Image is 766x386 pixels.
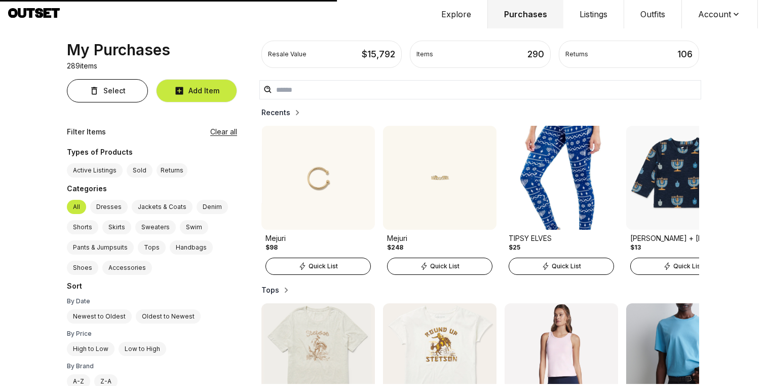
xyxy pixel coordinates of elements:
div: Returns [565,50,588,58]
div: TIPSY ELVES [509,233,614,243]
div: Mejuri [387,233,492,243]
label: Tops [138,240,166,255]
a: Product ImageMejuri$98Quick List [261,126,375,275]
div: $13 [630,243,641,252]
a: Quick List [626,256,740,275]
img: Product Image [505,126,618,230]
div: Sort [67,281,237,293]
div: $98 [265,243,278,252]
div: Resale Value [268,50,307,58]
a: Product Image[PERSON_NAME] + [PERSON_NAME]$13Quick List [626,126,740,275]
label: Oldest to Newest [136,309,201,324]
label: Handbags [170,240,213,255]
label: Swim [180,220,208,234]
button: Select [67,79,148,102]
h2: Tops [261,285,279,295]
a: Product ImageMejuri$248Quick List [383,126,496,275]
a: Quick List [261,256,375,275]
label: Active Listings [67,163,123,178]
span: Quick List [673,262,703,270]
div: $248 [387,243,403,252]
div: My Purchases [67,41,170,59]
div: Mejuri [265,233,371,243]
label: Skirts [102,220,131,234]
label: Low to High [119,342,166,356]
div: By Brand [67,362,237,370]
button: Returns [157,163,187,178]
label: Shoes [67,261,98,275]
div: Filter Items [67,127,106,137]
label: Jackets & Coats [132,200,193,214]
a: Quick List [505,256,618,275]
label: Pants & Jumpsuits [67,240,134,255]
span: Quick List [309,262,338,270]
a: Product ImageTIPSY ELVES$25Quick List [505,126,618,275]
button: Clear all [210,127,237,137]
span: Quick List [430,262,459,270]
span: Quick List [552,262,581,270]
div: [PERSON_NAME] + [PERSON_NAME] [630,233,736,243]
label: All [67,200,86,214]
h2: Recents [261,108,290,118]
div: Categories [67,184,237,196]
div: Types of Products [67,147,237,159]
label: High to Low [67,342,114,356]
div: 290 [527,47,544,61]
button: Tops [261,285,291,295]
label: Dresses [90,200,128,214]
img: Product Image [626,126,740,230]
label: Sweaters [135,220,176,234]
button: Recents [261,108,302,118]
label: Shorts [67,220,98,234]
label: Accessories [102,261,152,275]
div: $ 15,792 [362,47,395,61]
label: Sold [127,163,152,178]
label: Denim [197,200,228,214]
label: Newest to Oldest [67,309,132,324]
div: By Date [67,297,237,305]
div: $25 [509,243,520,252]
button: Add Item [156,79,237,102]
p: 289 items [67,61,97,71]
div: 106 [677,47,693,61]
img: Product Image [383,126,496,230]
div: Items [416,50,433,58]
a: Quick List [383,256,496,275]
img: Product Image [261,126,375,230]
div: By Price [67,330,237,338]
